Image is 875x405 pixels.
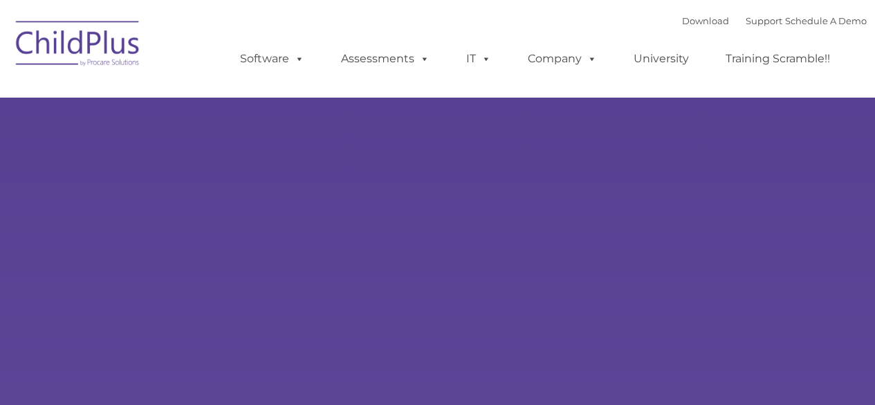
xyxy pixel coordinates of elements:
font: | [682,15,867,26]
a: Download [682,15,729,26]
a: Company [514,45,611,73]
a: Assessments [327,45,443,73]
a: Schedule A Demo [785,15,867,26]
a: Support [746,15,782,26]
a: IT [452,45,505,73]
a: Training Scramble!! [712,45,844,73]
a: Software [226,45,318,73]
img: ChildPlus by Procare Solutions [9,11,147,80]
a: University [620,45,703,73]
